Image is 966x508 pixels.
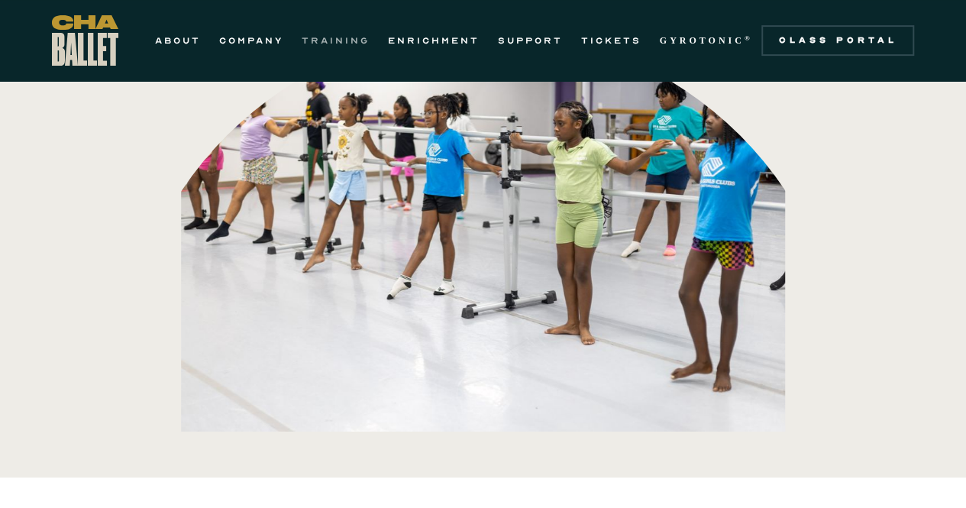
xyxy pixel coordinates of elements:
div: Class Portal [771,34,905,47]
a: ENRICHMENT [388,31,480,50]
a: GYROTONIC® [660,31,753,50]
a: ABOUT [155,31,201,50]
a: TRAINING [302,31,370,50]
a: SUPPORT [498,31,563,50]
a: TICKETS [581,31,641,50]
a: Class Portal [761,25,914,56]
a: COMPANY [219,31,283,50]
strong: GYROTONIC [660,35,745,46]
sup: ® [745,34,753,42]
a: home [52,15,118,66]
